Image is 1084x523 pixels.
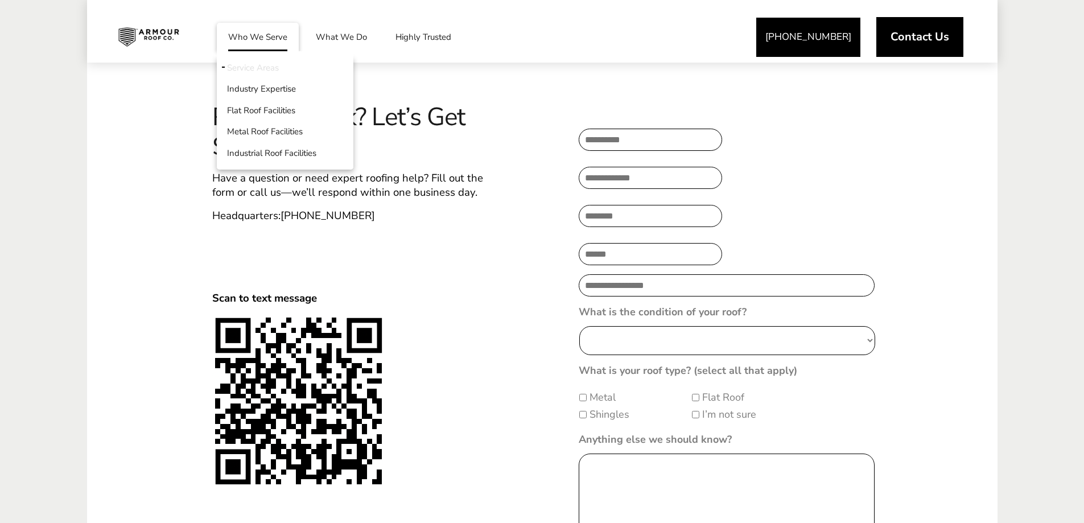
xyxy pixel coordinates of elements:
span: Have a question or need expert roofing help? Fill out the form or call us—we’ll respond within on... [212,171,483,200]
label: What is the condition of your roof? [579,306,747,319]
a: What We Do [304,23,378,51]
a: [PHONE_NUMBER] [756,18,860,57]
label: Shingles [590,407,629,422]
a: Metal Roof Facilities [217,121,353,143]
a: Service Areas [217,57,353,79]
span: Contact Us [891,31,949,43]
a: Who We Serve [217,23,299,51]
label: Anything else we should know? [579,433,732,446]
label: Flat Roof [702,390,744,405]
label: Metal [590,390,616,405]
a: Contact Us [876,17,963,57]
span: Headquarters: [212,208,375,223]
a: [PHONE_NUMBER] [281,208,375,223]
span: Ready to Talk? Let’s Get Started. [212,102,494,163]
a: Industry Expertise [217,79,353,100]
label: I’m not sure [702,407,756,422]
a: Flat Roof Facilities [217,100,353,121]
label: What is your roof type? (select all that apply) [579,364,797,377]
a: Industrial Roof Facilities [217,142,353,164]
span: Scan to text message [212,291,317,306]
img: Industrial and Commercial Roofing Company | Armour Roof Co. [109,23,188,51]
a: Highly Trusted [384,23,463,51]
